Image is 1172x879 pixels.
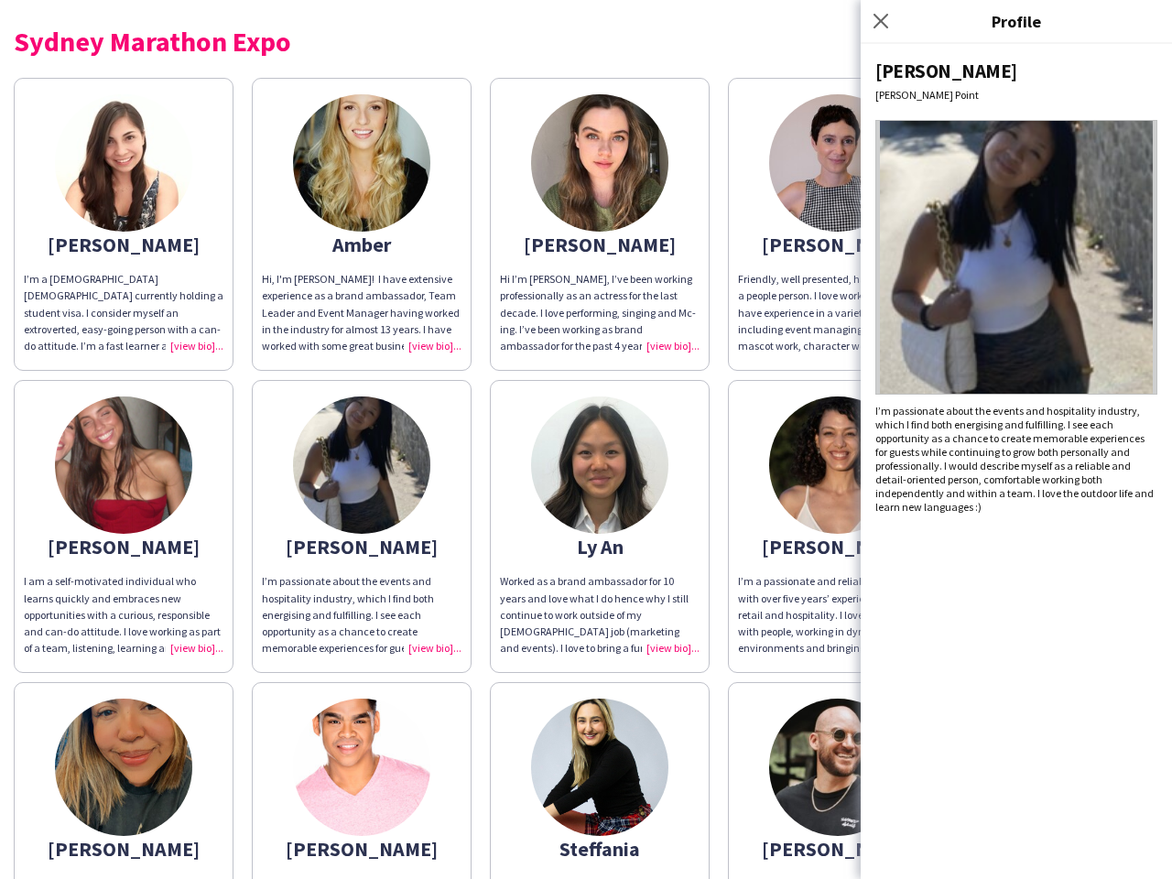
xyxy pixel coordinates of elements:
div: [PERSON_NAME] [262,841,461,857]
div: [PERSON_NAME] [24,538,223,555]
img: Crew avatar or photo [875,120,1157,395]
img: thumb-1ff54ddf-8aa4-42fe-b35b-bf685c974975.jpg [531,699,668,836]
div: I’m a [DEMOGRAPHIC_DATA] [DEMOGRAPHIC_DATA] currently holding a student visa. I consider myself a... [24,271,223,354]
div: [PERSON_NAME] Point [875,88,1157,102]
img: thumb-687db38ddccb4.png [55,396,192,534]
div: [PERSON_NAME] [24,236,223,253]
div: Steffania [500,841,700,857]
span: Hi, I'm [PERSON_NAME]! I have extensive experience as a brand ambassador, Team Leader and Event M... [262,272,460,385]
img: thumb-67b7fd3ba6588.jpeg [769,94,906,232]
div: [PERSON_NAME] [500,236,700,253]
span: Friendly, well presented, hardworking and a people person. I love working events and have experie... [738,272,937,385]
img: thumb-6811dc8828361.jpeg [769,699,906,836]
img: thumb-6836733d396a8.jpg [293,396,430,534]
img: thumb-65dc2a7a15364.jpg [531,396,668,534]
div: I’m a passionate and reliable team player with over five years’ experience in events, retail and ... [738,573,938,657]
div: Amber [262,236,461,253]
div: [PERSON_NAME] [738,841,938,857]
div: [PERSON_NAME] [875,59,1157,83]
div: I’m passionate about the events and hospitality industry, which I find both energising and fulfil... [875,404,1157,514]
div: Sydney Marathon Expo [14,27,1158,55]
div: Hi I’m [PERSON_NAME], I’ve been working professionally as an actress for the last decade. I love ... [500,271,700,354]
div: [PERSON_NAME] [262,538,461,555]
img: thumb-66178be10bab6.jpeg [55,699,192,836]
div: I’m passionate about the events and hospitality industry, which I find both energising and fulfil... [262,573,461,657]
img: thumb-61a1aec44119d.jpeg [531,94,668,232]
div: [PERSON_NAME] [24,841,223,857]
img: thumb-67a01321582ea.jpeg [55,94,192,232]
div: [PERSON_NAME] [738,538,938,555]
div: Worked as a brand ambassador for 10 years and love what I do hence why I still continue to work o... [500,573,700,657]
div: I am a self-motivated individual who learns quickly and embraces new opportunities with a curious... [24,573,223,657]
img: thumb-5e5f16be2d30b.jpg [293,699,430,836]
h3: Profile [861,9,1172,33]
div: Ly An [500,538,700,555]
img: thumb-682db2aa38ef2.jpg [769,396,906,534]
img: thumb-5e5f8fbd80aa5.jpg [293,94,430,232]
div: [PERSON_NAME] [738,236,938,253]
